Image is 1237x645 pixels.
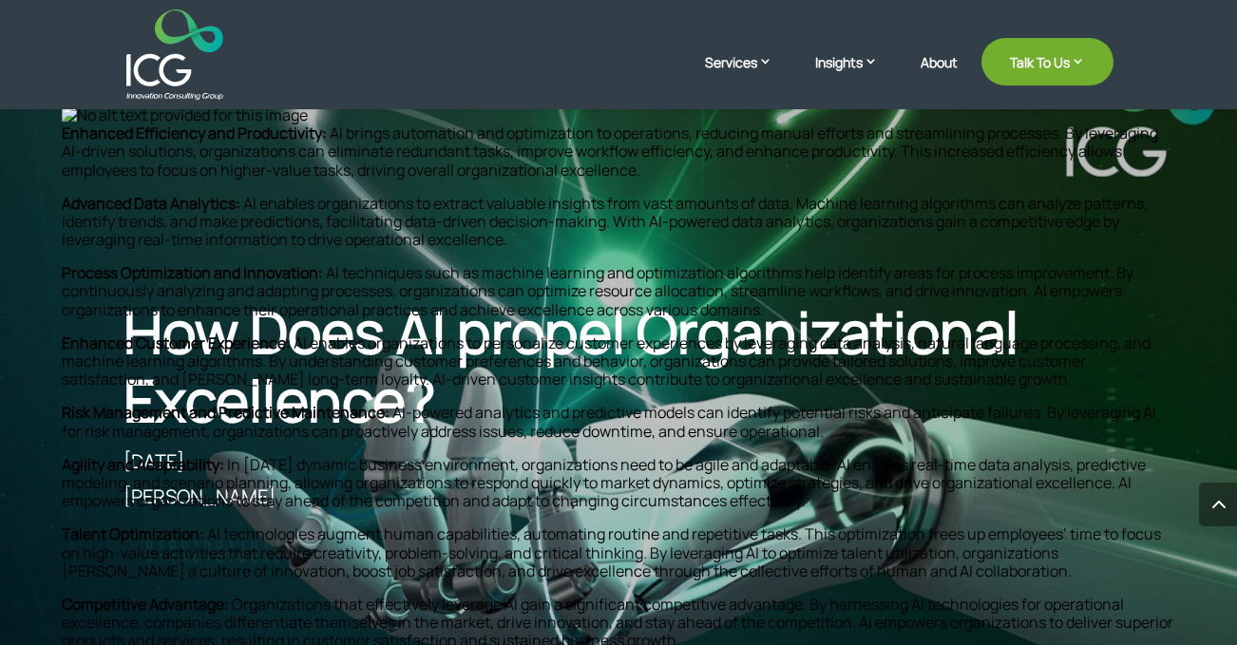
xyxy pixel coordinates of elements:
[126,9,222,100] img: ICG
[921,55,958,100] a: About
[62,264,1175,334] p: AI techniques such as machine learning and optimization algorithms help identify areas for proces...
[62,334,1175,405] p: AI enables organizations to personalize customer experiences by leveraging data analysis, natural...
[62,193,240,214] strong: Advanced Data Analytics:
[62,454,224,475] strong: Agility and Adaptability:
[62,456,1175,526] p: In [DATE] dynamic business environment, organizations need to be agile and adaptable. AI enables ...
[62,525,1175,596] p: AI technologies augment human capabilities, automating routine and repetitive tasks. This optimiz...
[62,332,291,353] strong: Enhanced Customer Experience:
[62,124,1175,195] p: AI brings automation and optimization to operations, reducing manual efforts and streamlining pro...
[62,106,308,124] img: No alt text provided for this image
[705,52,791,100] a: Services
[62,195,1175,265] p: AI enables organizations to extract valuable insights from vast amounts of data. Machine learning...
[62,404,1175,455] p: AI-powered analytics and predictive models can identify potential risks and anticipate failures. ...
[815,52,897,100] a: Insights
[981,38,1113,85] a: Talk To Us
[911,440,1237,645] iframe: Chat Widget
[62,402,390,423] strong: Risk Management and Predictive Maintenance:
[62,123,327,143] strong: Enhanced Efficiency and Productivity:
[62,594,229,615] strong: Competitive Advantage:
[62,523,204,544] strong: Talent Optimization:
[62,262,323,283] strong: Process Optimization and Innovation:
